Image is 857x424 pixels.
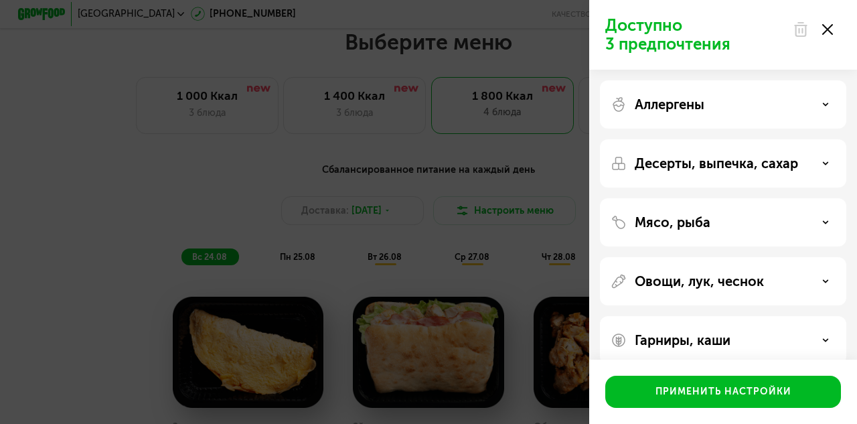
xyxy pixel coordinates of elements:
[605,16,785,54] p: Доступно 3 предпочтения
[635,96,704,113] p: Аллергены
[635,214,710,230] p: Мясо, рыба
[655,385,791,399] div: Применить настройки
[605,376,841,408] button: Применить настройки
[635,273,764,289] p: Овощи, лук, чеснок
[635,332,730,348] p: Гарниры, каши
[635,155,798,171] p: Десерты, выпечка, сахар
